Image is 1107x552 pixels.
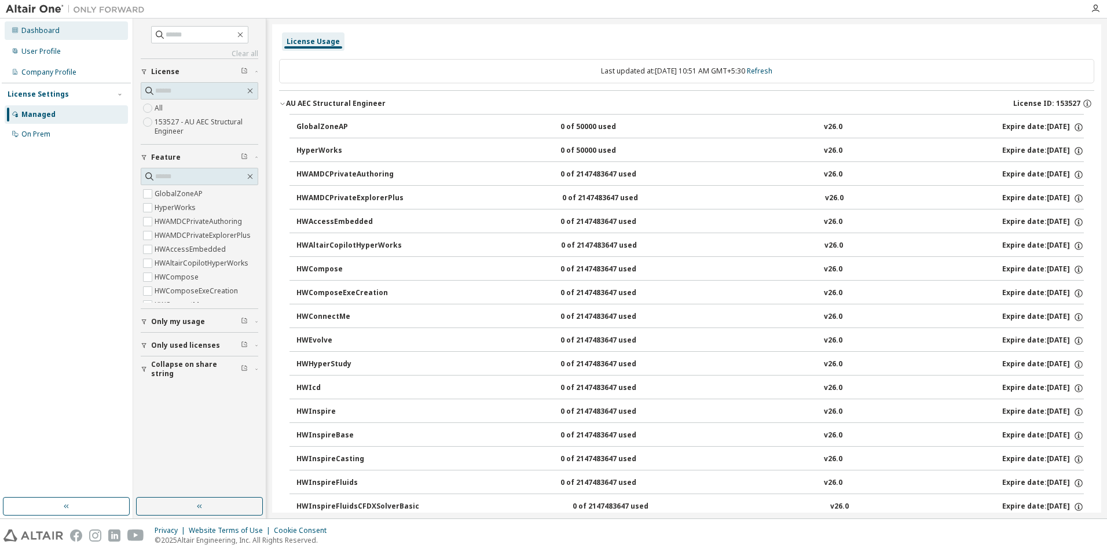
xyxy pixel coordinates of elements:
div: 0 of 2147483647 used [560,407,665,417]
button: HWAMDCPrivateExplorerPlus0 of 2147483647 usedv26.0Expire date:[DATE] [296,186,1084,211]
div: HWInspireFluids [296,478,401,488]
div: License Settings [8,90,69,99]
div: Last updated at: [DATE] 10:51 AM GMT+5:30 [279,59,1094,83]
button: GlobalZoneAP0 of 50000 usedv26.0Expire date:[DATE] [296,115,1084,140]
div: HWInspire [296,407,401,417]
div: 0 of 2147483647 used [560,430,665,441]
div: HWAMDCPrivateAuthoring [296,170,401,180]
div: 0 of 2147483647 used [562,193,666,204]
button: HWInspireCasting0 of 2147483647 usedv26.0Expire date:[DATE] [296,447,1084,472]
div: 0 of 2147483647 used [560,312,665,322]
div: HWAccessEmbedded [296,217,401,227]
div: v26.0 [824,312,842,322]
span: Only my usage [151,317,205,326]
div: v26.0 [824,288,842,299]
div: HWInspireCasting [296,454,401,465]
button: License [141,59,258,84]
span: Clear filter [241,153,248,162]
div: v26.0 [824,336,842,346]
button: HWInspireFluids0 of 2147483647 usedv26.0Expire date:[DATE] [296,470,1084,496]
span: Collapse on share string [151,360,241,378]
div: Expire date: [DATE] [1002,383,1084,393]
span: Clear filter [241,341,248,350]
div: Expire date: [DATE] [1002,193,1084,204]
span: License ID: 153527 [1013,99,1080,108]
button: HWComposeExeCreation0 of 2147483647 usedv26.0Expire date:[DATE] [296,281,1084,306]
div: 0 of 2147483647 used [560,336,665,346]
button: HWAccessEmbedded0 of 2147483647 usedv26.0Expire date:[DATE] [296,209,1084,235]
div: v26.0 [825,193,844,204]
div: v26.0 [824,430,842,441]
button: Only my usage [141,309,258,334]
div: Cookie Consent [274,526,333,535]
div: Expire date: [DATE] [1002,502,1084,512]
button: HWConnectMe0 of 2147483647 usedv26.0Expire date:[DATE] [296,304,1084,330]
div: On Prem [21,130,50,139]
div: 0 of 2147483647 used [560,454,665,465]
button: AU AEC Structural EngineerLicense ID: 153527 [279,91,1094,116]
div: 0 of 2147483647 used [560,478,665,488]
div: v26.0 [824,454,842,465]
div: v26.0 [824,478,842,488]
div: 0 of 2147483647 used [560,383,665,393]
span: Only used licenses [151,341,220,350]
div: 0 of 2147483647 used [560,288,665,299]
span: Feature [151,153,181,162]
button: Collapse on share string [141,356,258,382]
div: v26.0 [824,383,842,393]
div: HWIcd [296,383,401,393]
label: HWAMDCPrivateAuthoring [155,215,244,229]
div: 0 of 50000 used [560,122,665,133]
div: Privacy [155,526,189,535]
label: HWAccessEmbedded [155,242,228,256]
div: v26.0 [824,241,843,251]
div: HWEvolve [296,336,401,346]
div: Expire date: [DATE] [1002,407,1084,417]
button: HWIcd0 of 2147483647 usedv26.0Expire date:[DATE] [296,376,1084,401]
div: Managed [21,110,56,119]
div: Expire date: [DATE] [1002,336,1084,346]
div: HWAltairCopilotHyperWorks [296,241,402,251]
div: User Profile [21,47,61,56]
div: 0 of 2147483647 used [560,264,665,275]
div: HWHyperStudy [296,359,401,370]
div: Expire date: [DATE] [1002,430,1084,441]
div: v26.0 [824,407,842,417]
img: facebook.svg [70,529,82,542]
button: HWHyperStudy0 of 2147483647 usedv26.0Expire date:[DATE] [296,352,1084,377]
span: Clear filter [241,365,248,374]
div: Dashboard [21,26,60,35]
div: AU AEC Structural Engineer [286,99,386,108]
img: altair_logo.svg [3,529,63,542]
div: 0 of 2147483647 used [560,217,665,227]
button: HWInspireFluidsCFDXSolverBasic0 of 2147483647 usedv26.0Expire date:[DATE] [296,494,1084,520]
button: HWEvolve0 of 2147483647 usedv26.0Expire date:[DATE] [296,328,1084,354]
div: HWAMDCPrivateExplorerPlus [296,193,404,204]
img: instagram.svg [89,529,101,542]
div: HyperWorks [296,146,401,156]
button: HWInspire0 of 2147483647 usedv26.0Expire date:[DATE] [296,399,1084,425]
div: v26.0 [824,264,842,275]
button: HWInspireBase0 of 2147483647 usedv26.0Expire date:[DATE] [296,423,1084,448]
button: Only used licenses [141,333,258,358]
label: GlobalZoneAP [155,187,205,201]
div: 0 of 2147483647 used [573,502,677,512]
div: v26.0 [824,359,842,370]
div: v26.0 [824,217,842,227]
img: youtube.svg [127,529,144,542]
p: © 2025 Altair Engineering, Inc. All Rights Reserved. [155,535,333,545]
div: HWInspireFluidsCFDXSolverBasic [296,502,419,512]
label: All [155,101,165,115]
div: GlobalZoneAP [296,122,401,133]
label: HWAMDCPrivateExplorerPlus [155,229,253,242]
label: HWComposeExeCreation [155,284,240,298]
div: HWCompose [296,264,401,275]
div: Expire date: [DATE] [1002,217,1084,227]
button: Feature [141,145,258,170]
span: License [151,67,179,76]
div: v26.0 [824,122,842,133]
div: Company Profile [21,68,76,77]
div: 0 of 50000 used [560,146,665,156]
div: v26.0 [824,146,842,156]
div: HWInspireBase [296,430,401,441]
